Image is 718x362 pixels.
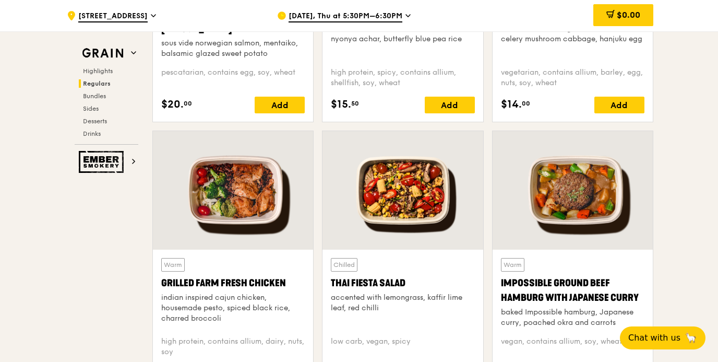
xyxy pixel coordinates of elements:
[161,336,305,357] div: high protein, contains allium, dairy, nuts, soy
[501,97,522,112] span: $14.
[255,97,305,113] div: Add
[425,97,475,113] div: Add
[161,258,185,272] div: Warm
[83,105,99,112] span: Sides
[161,293,305,324] div: indian inspired cajun chicken, housemade pesto, spiced black rice, charred broccoli
[78,11,148,22] span: [STREET_ADDRESS]
[501,24,644,44] div: basil scented multigrain rice, braised celery mushroom cabbage, hanjuku egg
[161,97,184,112] span: $20.
[83,67,113,75] span: Highlights
[289,11,402,22] span: [DATE], Thu at 5:30PM–6:30PM
[351,99,359,108] span: 50
[331,258,357,272] div: Chilled
[522,99,530,108] span: 00
[331,67,474,88] div: high protein, spicy, contains allium, shellfish, soy, wheat
[620,326,705,349] button: Chat with us🦙
[79,44,127,63] img: Grain web logo
[83,118,107,125] span: Desserts
[331,276,474,290] div: Thai Fiesta Salad
[83,130,101,137] span: Drinks
[501,336,644,357] div: vegan, contains allium, soy, wheat
[331,97,351,112] span: $15.
[331,293,474,313] div: accented with lemongrass, kaffir lime leaf, red chilli
[331,24,474,44] div: housemade sambal marinated chicken, nyonya achar, butterfly blue pea rice
[184,99,192,108] span: 00
[501,67,644,88] div: vegetarian, contains allium, barley, egg, nuts, soy, wheat
[501,258,524,272] div: Warm
[628,332,680,344] span: Chat with us
[685,332,697,344] span: 🦙
[83,92,106,100] span: Bundles
[161,67,305,88] div: pescatarian, contains egg, soy, wheat
[501,307,644,328] div: baked Impossible hamburg, Japanese curry, poached okra and carrots
[79,151,127,173] img: Ember Smokery web logo
[501,276,644,305] div: Impossible Ground Beef Hamburg with Japanese Curry
[331,336,474,357] div: low carb, vegan, spicy
[594,97,644,113] div: Add
[617,10,640,20] span: $0.00
[161,38,305,59] div: sous vide norwegian salmon, mentaiko, balsamic glazed sweet potato
[161,276,305,290] div: Grilled Farm Fresh Chicken
[83,80,111,87] span: Regulars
